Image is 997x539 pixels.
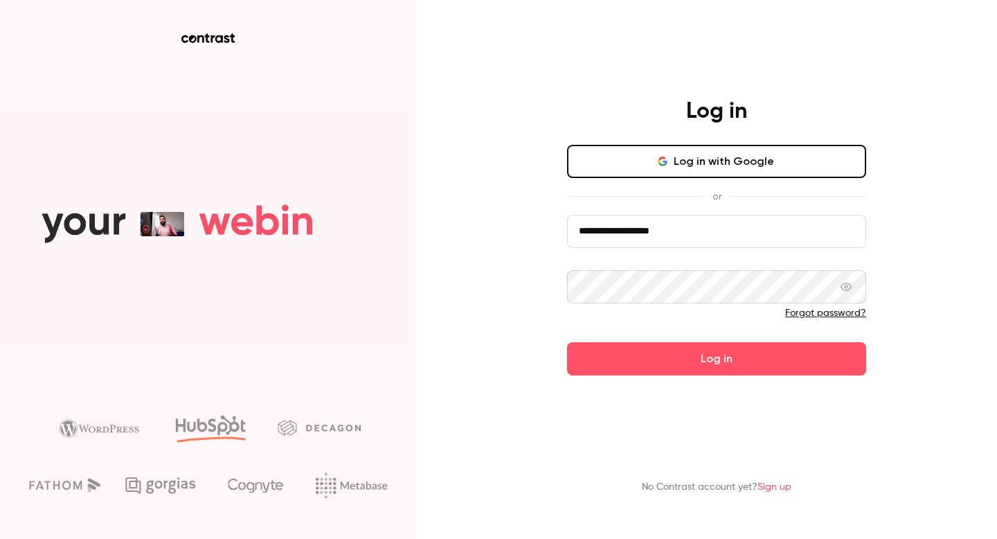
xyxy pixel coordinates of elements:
[642,480,791,495] p: No Contrast account yet?
[757,482,791,492] a: Sign up
[785,308,866,318] a: Forgot password?
[706,189,728,204] span: or
[567,342,866,375] button: Log in
[567,145,866,178] button: Log in with Google
[278,420,361,435] img: decagon
[686,98,747,125] h4: Log in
